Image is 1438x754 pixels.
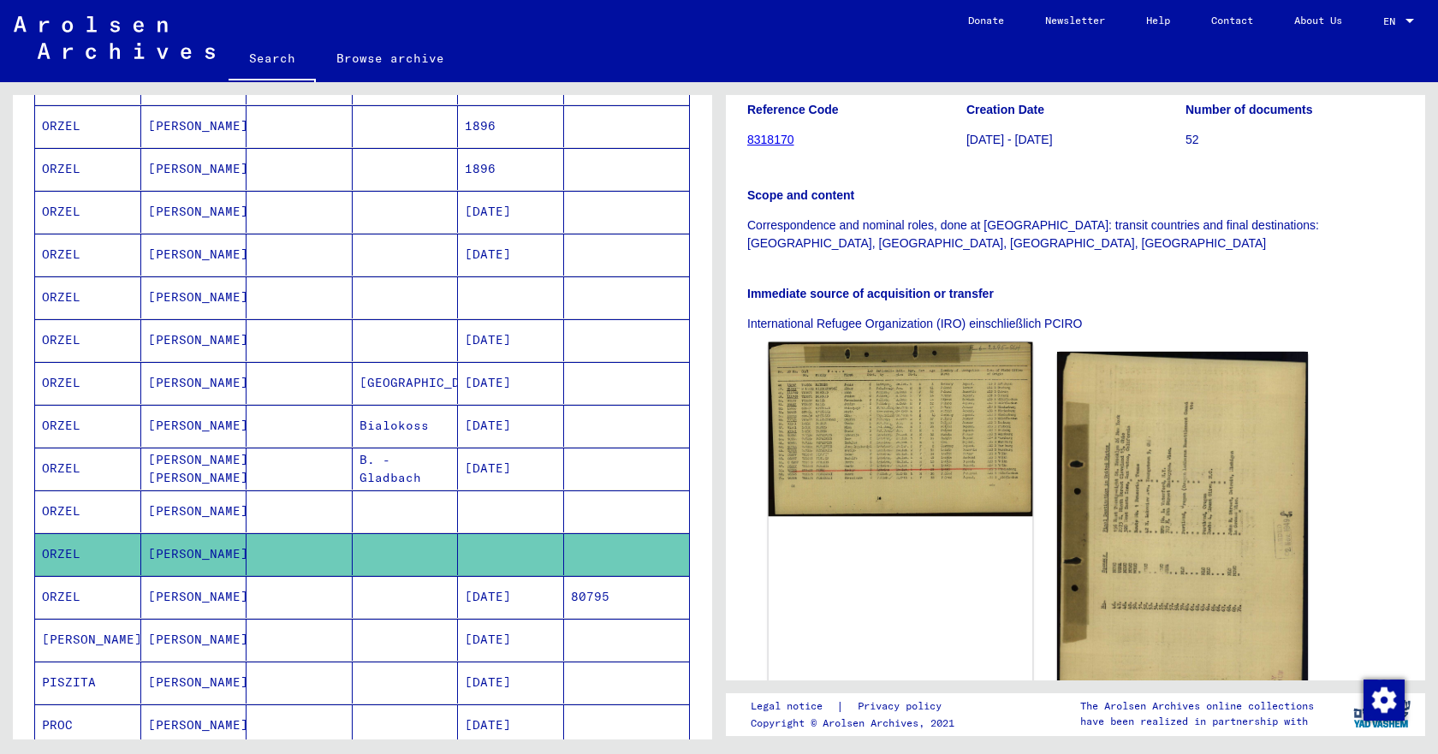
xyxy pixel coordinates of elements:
mat-cell: [DATE] [458,234,564,276]
p: Correspondence and nominal roles, done at [GEOGRAPHIC_DATA]: transit countries and final destinat... [747,217,1404,252]
mat-cell: B. - Gladbach [353,448,459,490]
img: 002.jpg [1057,352,1309,728]
div: | [751,698,962,715]
mat-cell: [PERSON_NAME] [141,234,247,276]
mat-cell: [PERSON_NAME] [PERSON_NAME] [141,448,247,490]
a: Search [229,38,316,82]
mat-cell: [PERSON_NAME] [35,619,141,661]
mat-cell: [DATE] [458,704,564,746]
p: 52 [1185,131,1404,149]
img: 001.jpg [769,342,1032,517]
p: [DATE] - [DATE] [966,131,1185,149]
mat-cell: [PERSON_NAME] [141,405,247,447]
mat-cell: [DATE] [458,619,564,661]
mat-cell: [DATE] [458,576,564,618]
mat-cell: ORZEL [35,276,141,318]
mat-cell: [PERSON_NAME] [141,576,247,618]
mat-cell: [PERSON_NAME] [141,662,247,704]
mat-cell: 1896 [458,105,564,147]
span: EN [1383,15,1402,27]
mat-cell: [DATE] [458,191,564,233]
p: have been realized in partnership with [1080,714,1314,729]
mat-cell: [DATE] [458,362,564,404]
mat-cell: [PERSON_NAME] [141,319,247,361]
mat-cell: ORZEL [35,362,141,404]
mat-cell: ORZEL [35,105,141,147]
mat-cell: PISZITA [35,662,141,704]
mat-cell: ORZEL [35,448,141,490]
mat-cell: 1896 [458,148,564,190]
b: Reference Code [747,103,839,116]
p: International Refugee Organization (IRO) einschließlich PCIRO [747,315,1404,333]
mat-cell: [PERSON_NAME] [141,490,247,532]
mat-cell: ORZEL [35,319,141,361]
mat-cell: ORZEL [35,576,141,618]
mat-cell: [PERSON_NAME] [141,276,247,318]
a: Legal notice [751,698,836,715]
mat-cell: ORZEL [35,490,141,532]
mat-cell: [PERSON_NAME] [141,362,247,404]
img: yv_logo.png [1350,692,1414,735]
a: 8318170 [747,133,794,146]
mat-cell: ORZEL [35,191,141,233]
mat-cell: [DATE] [458,448,564,490]
mat-cell: 80795 [564,576,690,618]
a: Browse archive [316,38,465,79]
mat-cell: ORZEL [35,234,141,276]
b: Immediate source of acquisition or transfer [747,287,994,300]
mat-cell: ORZEL [35,533,141,575]
p: Copyright © Arolsen Archives, 2021 [751,715,962,731]
mat-cell: [DATE] [458,405,564,447]
mat-cell: ORZEL [35,148,141,190]
b: Creation Date [966,103,1044,116]
mat-cell: [DATE] [458,662,564,704]
b: Number of documents [1185,103,1313,116]
mat-cell: [PERSON_NAME] [141,105,247,147]
mat-cell: [DATE] [458,319,564,361]
img: Arolsen_neg.svg [14,16,215,59]
mat-cell: Bialokoss [353,405,459,447]
p: The Arolsen Archives online collections [1080,698,1314,714]
b: Scope and content [747,188,854,202]
mat-cell: [PERSON_NAME] [141,191,247,233]
img: Change consent [1364,680,1405,721]
mat-cell: [PERSON_NAME] [141,619,247,661]
mat-cell: [PERSON_NAME] [141,148,247,190]
mat-cell: [PERSON_NAME] [141,533,247,575]
a: Privacy policy [844,698,962,715]
mat-cell: ORZEL [35,405,141,447]
mat-cell: [GEOGRAPHIC_DATA] [353,362,459,404]
mat-cell: [PERSON_NAME] [141,704,247,746]
mat-cell: PROC [35,704,141,746]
